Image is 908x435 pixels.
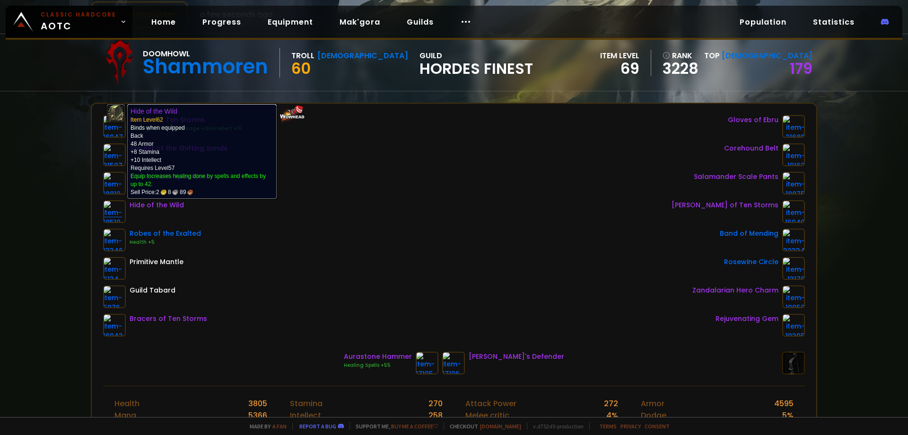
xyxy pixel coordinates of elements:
img: item-16947 [103,115,126,138]
div: Shammoren [143,60,268,74]
a: Guilds [399,12,441,32]
span: Made by [244,423,287,430]
div: Health [114,398,140,409]
div: 4595 [774,398,794,409]
span: [DEMOGRAPHIC_DATA] [722,50,812,61]
a: Buy me a coffee [391,423,438,430]
span: 48 Armor [131,141,154,147]
div: Guild Tabard [130,285,175,295]
div: 69 [600,62,639,76]
div: Healing Spells +55 [344,362,412,369]
div: Aurastone Hammer [344,352,412,362]
span: Support me, [349,423,438,430]
div: 3805 [248,398,267,409]
div: Armor [641,398,664,409]
div: 270 [428,398,443,409]
div: Band of Mending [720,229,778,239]
a: Terms [599,423,617,430]
div: 258 [428,409,443,421]
span: 60 [291,58,311,79]
div: Intellect [290,409,321,421]
img: item-21689 [782,115,805,138]
span: Equip: [131,173,266,187]
div: Hide of the Wild [130,200,184,210]
a: a fan [272,423,287,430]
span: +10 Intellect [131,157,161,163]
div: Doomhowl [143,48,268,60]
div: 272 [604,398,618,409]
span: 2 [156,188,166,196]
div: 5 % [782,409,794,421]
span: 89 [180,188,193,196]
td: Binds when equipped [131,107,273,164]
div: Rosewine Circle [724,257,778,267]
span: Hordes Finest [419,62,533,76]
div: rank [663,50,698,62]
td: Requires Level 57 [131,164,273,196]
div: Robes of the Exalted [130,229,201,239]
span: AOTC [41,10,116,33]
span: v. d752d5 - production [527,423,584,430]
a: 179 [790,58,812,79]
img: item-6134 [103,257,126,280]
a: Mak'gora [332,12,388,32]
a: Population [732,12,794,32]
a: Progress [195,12,249,32]
a: Statistics [805,12,862,32]
td: Back [131,132,272,140]
div: [PERSON_NAME] of Ten Storms [672,200,778,210]
div: Bracers of Ten Storms [130,314,207,324]
span: Item Level 62 [131,116,163,123]
img: item-13178 [782,257,805,280]
a: Home [144,12,183,32]
span: Checkout [444,423,521,430]
a: Equipment [260,12,321,32]
img: item-18810 [103,172,126,195]
div: guild [419,50,533,76]
div: 4 % [606,409,618,421]
span: 8 [168,188,178,196]
img: item-16943 [103,314,126,337]
small: Classic Hardcore [41,10,116,19]
button: Scan character [91,1,188,28]
a: [DOMAIN_NAME] [480,423,521,430]
img: item-18510 [103,200,126,223]
img: item-19162 [782,143,805,166]
img: item-18875 [782,172,805,195]
img: item-13346 [103,229,126,251]
a: Classic HardcoreAOTC [6,6,132,38]
a: Increases healing done by spells and effects by up to 42. [131,173,266,187]
a: Privacy [620,423,641,430]
img: item-17106 [442,352,465,374]
div: Troll [291,50,314,62]
div: Salamander Scale Pants [694,172,778,182]
div: Mana [114,409,136,421]
div: Zandalarian Hero Charm [692,285,778,295]
span: +8 Stamina [131,149,159,155]
div: Attack Power [465,398,516,409]
div: Health +5 [130,239,201,246]
div: [PERSON_NAME]'s Defender [469,352,564,362]
a: Consent [645,423,670,430]
div: Rejuvenating Gem [716,314,778,324]
div: Gloves of Ebru [728,115,778,125]
div: [DEMOGRAPHIC_DATA] [317,50,408,62]
img: item-19395 [782,314,805,337]
div: Top [704,50,812,62]
a: 3228 [663,62,698,76]
img: item-16949 [782,200,805,223]
div: Dodge [641,409,666,421]
img: item-22334 [782,229,805,251]
div: item level [600,50,639,62]
img: item-21507 [103,143,126,166]
img: item-17105 [416,352,438,374]
div: Sell Price: [131,188,273,196]
div: Stamina [290,398,323,409]
div: 5366 [248,409,267,421]
div: Primitive Mantle [130,257,183,267]
div: Corehound Belt [724,143,778,153]
img: item-5976 [103,285,126,308]
b: Hide of the Wild [131,107,177,115]
div: Melee critic [465,409,509,421]
img: item-19950 [782,285,805,308]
